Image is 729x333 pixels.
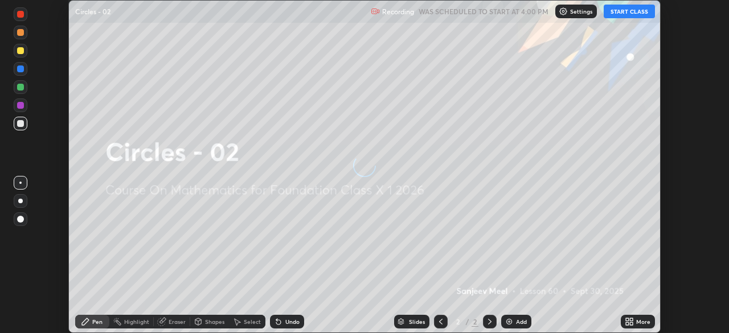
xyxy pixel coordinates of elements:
div: Slides [409,319,425,324]
div: Undo [285,319,300,324]
div: Pen [92,319,103,324]
div: Select [244,319,261,324]
div: 2 [452,318,464,325]
img: add-slide-button [505,317,514,326]
p: Recording [382,7,414,16]
p: Circles - 02 [75,7,110,16]
div: Highlight [124,319,149,324]
img: recording.375f2c34.svg [371,7,380,16]
h5: WAS SCHEDULED TO START AT 4:00 PM [419,6,548,17]
div: Add [516,319,527,324]
button: START CLASS [604,5,655,18]
img: class-settings-icons [559,7,568,16]
div: Eraser [169,319,186,324]
p: Settings [570,9,592,14]
div: / [466,318,469,325]
div: More [636,319,650,324]
div: 2 [472,316,478,327]
div: Shapes [205,319,224,324]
